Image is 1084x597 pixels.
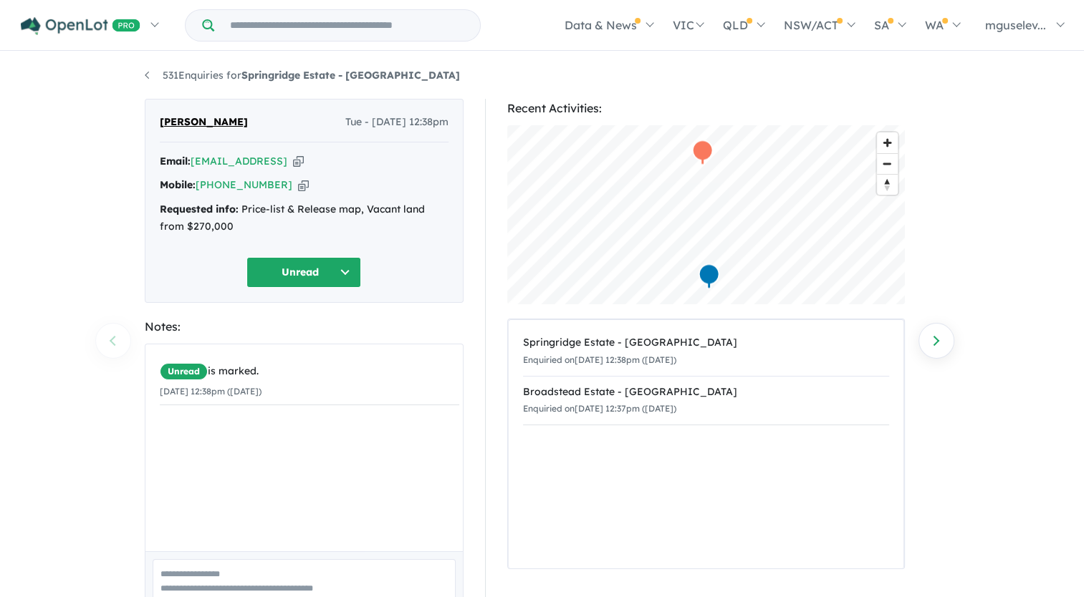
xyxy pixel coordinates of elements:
a: [PHONE_NUMBER] [196,178,292,191]
div: Recent Activities: [507,99,905,118]
span: Zoom out [877,154,898,174]
a: Broadstead Estate - [GEOGRAPHIC_DATA]Enquiried on[DATE] 12:37pm ([DATE]) [523,376,889,426]
div: is marked. [160,363,459,380]
div: Notes: [145,317,464,336]
small: Enquiried on [DATE] 12:38pm ([DATE]) [523,354,676,365]
strong: Email: [160,155,191,168]
span: [PERSON_NAME] [160,114,248,131]
strong: Requested info: [160,203,239,215]
div: Broadstead Estate - [GEOGRAPHIC_DATA] [523,384,889,401]
span: Tue - [DATE] 12:38pm [345,114,449,131]
a: 531Enquiries forSpringridge Estate - [GEOGRAPHIC_DATA] [145,69,460,82]
div: Price-list & Release map, Vacant land from $270,000 [160,201,449,236]
strong: Springridge Estate - [GEOGRAPHIC_DATA] [241,69,460,82]
div: Map marker [691,140,713,166]
div: Springridge Estate - [GEOGRAPHIC_DATA] [523,334,889,351]
canvas: Map [507,125,905,304]
button: Zoom out [877,153,898,174]
a: [EMAIL_ADDRESS] [191,155,287,168]
img: Openlot PRO Logo White [21,17,140,35]
button: Copy [298,178,309,193]
a: Springridge Estate - [GEOGRAPHIC_DATA]Enquiried on[DATE] 12:38pm ([DATE]) [523,327,889,377]
button: Reset bearing to north [877,174,898,195]
span: mguselev... [985,18,1046,32]
strong: Mobile: [160,178,196,191]
span: Unread [160,363,208,380]
small: [DATE] 12:38pm ([DATE]) [160,386,262,397]
button: Zoom in [877,132,898,153]
small: Enquiried on [DATE] 12:37pm ([DATE]) [523,403,676,414]
nav: breadcrumb [145,67,940,84]
span: Reset bearing to north [877,175,898,195]
button: Copy [293,154,304,169]
div: Map marker [698,263,719,290]
input: Try estate name, suburb, builder or developer [217,10,477,41]
button: Unread [246,257,361,288]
